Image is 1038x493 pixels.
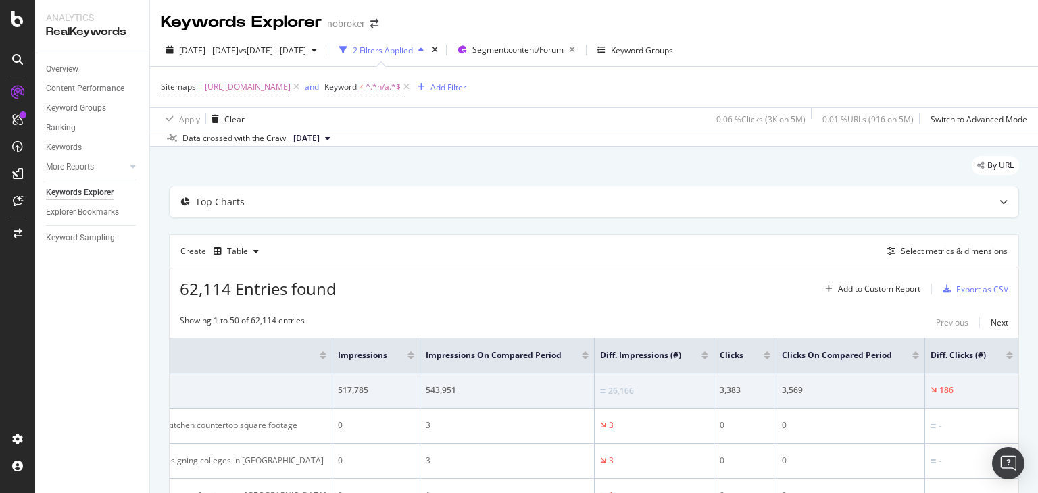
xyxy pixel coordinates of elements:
div: Keyword Groups [46,101,106,115]
div: Table [227,247,248,255]
a: Keyword Groups [46,101,140,115]
div: 3 [426,455,589,467]
span: Clicks On Compared Period [782,349,892,361]
img: Equal [600,389,605,393]
div: Showing 1 to 50 of 62,114 entries [180,315,305,331]
span: Impressions [338,349,387,361]
div: 0.01 % URLs ( 916 on 5M ) [822,113,914,125]
div: Explorer Bookmarks [46,205,119,219]
button: Keyword Groups [592,39,678,61]
div: interior designing colleges in [GEOGRAPHIC_DATA] [132,455,326,467]
div: Select metrics & dimensions [901,245,1008,257]
div: Create [180,240,264,262]
span: [URL][DOMAIN_NAME] [205,78,291,97]
div: 0 [720,455,770,467]
div: 3,569 [782,384,919,396]
a: Explorer Bookmarks [46,205,140,219]
div: 3 [426,419,589,432]
span: [DATE] - [DATE] [179,45,239,56]
div: Clear [224,113,245,125]
span: By URL [987,161,1014,170]
a: Keywords [46,140,140,155]
span: = [198,81,203,93]
div: Overview [46,62,78,76]
div: legacy label [972,156,1019,175]
div: 0.06 % Clicks ( 3K on 5M ) [716,113,806,125]
span: Segment: content/Forum [472,44,564,55]
span: vs [DATE] - [DATE] [239,45,306,56]
div: 3 [609,419,614,432]
div: arrow-right-arrow-left [370,19,378,28]
button: and [305,80,319,93]
span: Impressions On Compared Period [426,349,562,361]
div: Top Charts [195,195,245,209]
div: 0 [782,419,919,432]
button: Previous [936,315,968,331]
div: 0 [338,455,414,467]
a: Overview [46,62,140,76]
button: Switch to Advanced Mode [925,108,1027,130]
img: Equal [931,459,936,463]
div: - [939,420,941,432]
div: 186 [939,384,954,396]
div: Keyword Groups [611,45,673,56]
div: and [305,81,319,93]
div: 2 Filters Applied [353,45,413,56]
span: Keyword [132,349,299,361]
div: Keywords Explorer [161,11,322,34]
div: Keywords [46,140,82,155]
div: nobroker [327,17,365,30]
span: Clicks [720,349,743,361]
div: RealKeywords [46,24,139,40]
button: Table [208,240,264,262]
a: Ranking [46,121,140,135]
div: times [429,43,441,57]
div: Add Filter [430,82,466,93]
span: Sitemaps [161,81,196,93]
button: [DATE] [288,130,336,147]
button: 2 Filters Applied [334,39,429,61]
div: calculate kitchen countertop square footage [132,419,326,432]
div: Export as CSV [956,284,1008,295]
img: Equal [931,424,936,428]
div: - [939,455,941,467]
div: Switch to Advanced Mode [931,113,1027,125]
button: Add Filter [412,79,466,95]
span: Diff. Impressions (#) [600,349,681,361]
div: 543,951 [426,384,589,396]
div: Previous [936,317,968,328]
div: Keyword Sampling [46,231,115,245]
a: Keyword Sampling [46,231,140,245]
div: 26,166 [608,385,634,397]
a: Content Performance [46,82,140,96]
div: Ranking [46,121,76,135]
div: Data crossed with the Crawl [182,132,288,145]
button: Next [991,315,1008,331]
div: Add to Custom Report [838,285,920,293]
button: [DATE] - [DATE]vs[DATE] - [DATE] [161,39,322,61]
span: 62,114 Entries found [180,278,337,300]
button: Apply [161,108,200,130]
div: 0 [782,455,919,467]
div: More Reports [46,160,94,174]
span: 2025 Aug. 4th [293,132,320,145]
div: Keywords Explorer [46,186,114,200]
button: Select metrics & dimensions [882,243,1008,259]
div: 3 [609,455,614,467]
button: Segment:content/Forum [452,39,580,61]
a: More Reports [46,160,126,174]
div: Next [991,317,1008,328]
div: 3,383 [720,384,770,396]
div: Apply [179,113,200,125]
div: Content Performance [46,82,124,96]
span: Keyword [324,81,357,93]
div: 0 [338,419,414,432]
button: Export as CSV [937,278,1008,300]
span: ≠ [359,81,364,93]
button: Add to Custom Report [820,278,920,300]
div: Analytics [46,11,139,24]
div: 517,785 [338,384,414,396]
a: Keywords Explorer [46,186,140,200]
button: Clear [206,108,245,130]
div: 0 [720,419,770,432]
